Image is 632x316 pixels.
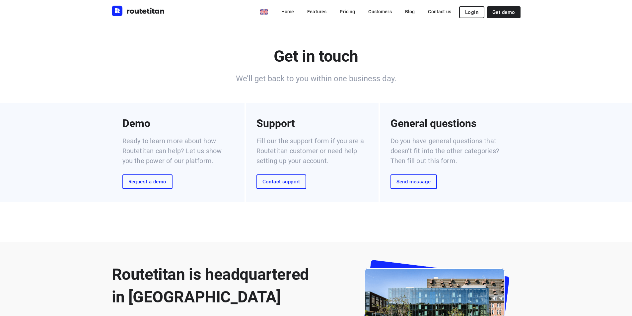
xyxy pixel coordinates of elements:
[112,6,165,16] img: Routetitan logo
[390,136,502,166] p: Do you have general questions that doesn’t fit into the other categories? Then fill out this form.
[122,136,234,166] p: Ready to learn more about how Routetitan can help? Let us show you the power of our platform.
[122,174,173,189] a: Request a demo
[487,6,520,18] a: Get demo
[112,6,165,18] a: Routetitan
[396,179,431,184] span: Send message
[112,263,309,308] h2: Routetitan is headquartered in [GEOGRAPHIC_DATA]
[400,6,420,18] a: Blog
[122,116,150,131] p: Demo
[334,6,360,18] a: Pricing
[363,6,397,18] a: Customers
[128,179,167,184] span: Request a demo
[262,179,300,184] span: Contact support
[492,10,515,15] span: Get demo
[256,116,295,131] p: Support
[256,174,306,189] a: Contact support
[276,6,300,18] a: Home
[390,116,476,131] p: General questions
[256,136,368,166] p: Fill our the support form if you are a Routetitan customer or need help setting up your account.
[423,6,456,18] a: Contact us
[274,47,358,66] b: Get in touch
[465,10,478,15] span: Login
[112,73,521,84] h6: We’ll get back to you within one business day.
[302,6,332,18] a: Features
[459,6,484,18] button: Login
[390,174,437,189] a: Send message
